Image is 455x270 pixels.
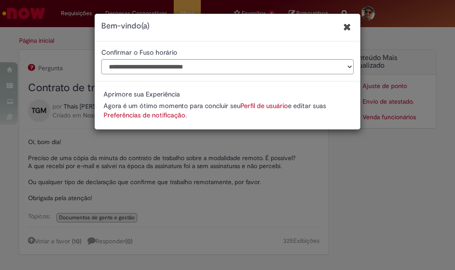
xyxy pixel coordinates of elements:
[104,101,326,120] span: Agora é um ótimo momento para concluir seu e editar suas .
[104,111,185,120] button: Preferências de notificação
[341,20,354,34] button: Fechar
[101,20,149,32] h4: Bem-vindo(a)
[240,101,288,111] button: Perfil de usuário
[101,48,177,56] label: Confirmar o Fuso horário
[104,90,267,98] p: Aprimore sua Experiência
